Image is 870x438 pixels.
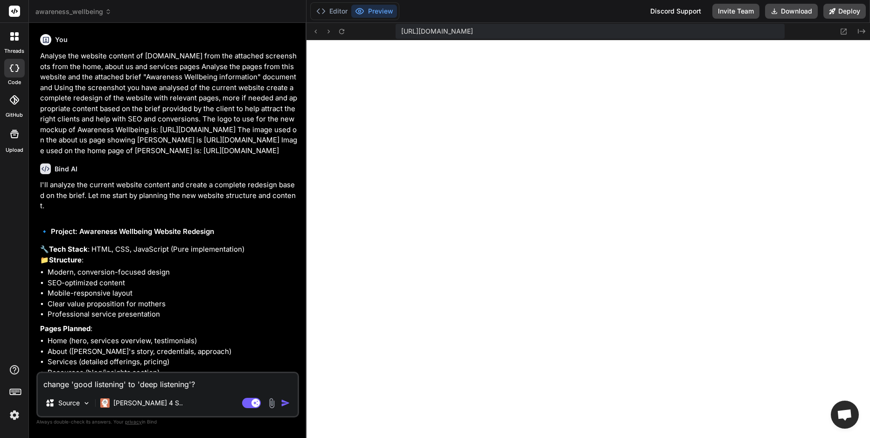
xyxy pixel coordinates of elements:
[266,398,277,409] img: attachment
[351,5,397,18] button: Preview
[7,407,22,423] img: settings
[48,299,297,310] li: Clear value proposition for mothers
[48,336,297,346] li: Home (hero, services overview, testimonials)
[40,180,297,212] p: I'll analyze the current website content and create a complete redesign based on the brief. Let m...
[48,267,297,278] li: Modern, conversion-focused design
[306,40,870,438] iframe: Preview
[100,398,110,408] img: Claude 4 Sonnet
[281,398,290,408] img: icon
[48,367,297,378] li: Resources (blog/insights section)
[49,255,82,264] strong: Structure
[401,27,473,36] span: [URL][DOMAIN_NAME]
[4,47,24,55] label: threads
[38,373,298,390] textarea: change 'good listening' to 'deep listening'?
[48,288,297,299] li: Mobile-responsive layout
[313,5,351,18] button: Editor
[48,309,297,320] li: Professional service presentation
[831,401,859,429] div: Open chat
[6,111,23,119] label: GitHub
[55,164,77,174] h6: Bind AI
[55,35,68,44] h6: You
[83,399,90,407] img: Pick Models
[48,346,297,357] li: About ([PERSON_NAME]'s story, credentials, approach)
[49,245,88,254] strong: Tech Stack
[58,398,80,408] p: Source
[645,4,707,19] div: Discord Support
[125,419,142,424] span: privacy
[8,78,21,86] label: code
[48,357,297,367] li: Services (detailed offerings, pricing)
[40,324,90,333] strong: Pages Planned
[48,278,297,289] li: SEO-optimized content
[712,4,759,19] button: Invite Team
[40,226,297,237] h2: 🔹 Project: Awareness Wellbeing Website Redesign
[113,398,183,408] p: [PERSON_NAME] 4 S..
[823,4,866,19] button: Deploy
[6,146,23,154] label: Upload
[35,7,111,16] span: awareness_wellbeing
[40,244,297,265] p: 🔧 : HTML, CSS, JavaScript (Pure implementation) 📁 :
[40,51,297,156] p: Analyse the website content of [DOMAIN_NAME] from the attached screenshots from the home, about u...
[765,4,818,19] button: Download
[36,417,299,426] p: Always double-check its answers. Your in Bind
[40,324,297,334] p: :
